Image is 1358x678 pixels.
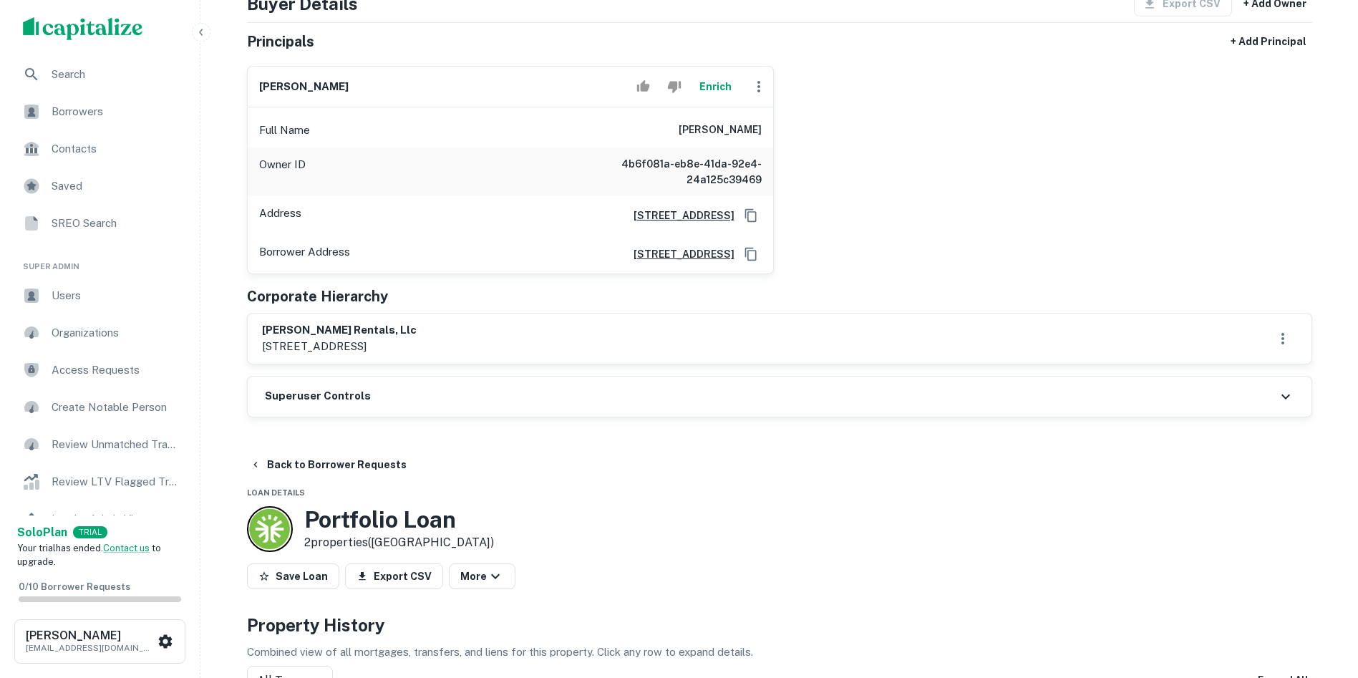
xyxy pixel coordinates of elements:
[11,390,188,425] a: Create Notable Person
[247,563,339,589] button: Save Loan
[52,399,180,416] span: Create Notable Person
[52,140,180,158] span: Contacts
[262,338,417,355] p: [STREET_ADDRESS]
[11,169,188,203] a: Saved
[11,353,188,387] a: Access Requests
[17,524,67,541] a: SoloPlan
[11,279,188,313] a: Users
[11,316,188,350] a: Organizations
[17,526,67,539] strong: Solo Plan
[259,243,350,265] p: Borrower Address
[740,243,762,265] button: Copy Address
[11,132,188,166] a: Contacts
[52,362,180,379] span: Access Requests
[26,641,155,654] p: [EMAIL_ADDRESS][DOMAIN_NAME]
[11,57,188,92] a: Search
[345,563,443,589] button: Export CSV
[52,215,180,232] span: SREO Search
[52,473,180,490] span: Review LTV Flagged Transactions
[622,208,734,223] a: [STREET_ADDRESS]
[11,206,188,241] a: SREO Search
[11,427,188,462] a: Review Unmatched Transactions
[259,79,349,95] h6: [PERSON_NAME]
[661,72,687,101] button: Reject
[26,630,155,641] h6: [PERSON_NAME]
[52,287,180,304] span: Users
[244,452,412,478] button: Back to Borrower Requests
[52,178,180,195] span: Saved
[247,286,388,307] h5: Corporate Hierarchy
[679,122,762,139] h6: [PERSON_NAME]
[52,324,180,342] span: Organizations
[622,246,734,262] a: [STREET_ADDRESS]
[52,66,180,83] span: Search
[23,17,143,40] img: capitalize-logo.png
[693,72,739,101] button: Enrich
[259,122,310,139] p: Full Name
[631,72,656,101] button: Accept
[259,156,306,188] p: Owner ID
[19,581,130,592] span: 0 / 10 Borrower Requests
[304,534,494,551] p: 2 properties ([GEOGRAPHIC_DATA])
[740,205,762,226] button: Copy Address
[14,619,185,664] button: [PERSON_NAME][EMAIL_ADDRESS][DOMAIN_NAME]
[265,388,371,405] h6: Superuser Controls
[1225,29,1312,54] button: + Add Principal
[259,205,301,226] p: Address
[247,31,314,52] h5: Principals
[17,543,161,568] span: Your trial has ended. to upgrade.
[11,95,188,129] a: Borrowers
[73,526,107,538] div: TRIAL
[11,465,188,499] a: Review LTV Flagged Transactions
[247,612,1312,638] h4: Property History
[11,502,188,536] a: Lender Admin View
[103,543,150,553] a: Contact us
[52,510,180,528] span: Lender Admin View
[590,156,762,188] h6: 4b6f081a-eb8e-41da-92e4-24a125c39469
[11,243,188,279] li: Super Admin
[304,506,494,533] h3: Portfolio Loan
[52,103,180,120] span: Borrowers
[449,563,515,589] button: More
[1286,563,1358,632] iframe: Chat Widget
[247,644,1312,661] p: Combined view of all mortgages, transfers, and liens for this property. Click any row to expand d...
[52,436,180,453] span: Review Unmatched Transactions
[247,488,305,497] span: Loan Details
[262,322,417,339] h6: [PERSON_NAME] rentals, llc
